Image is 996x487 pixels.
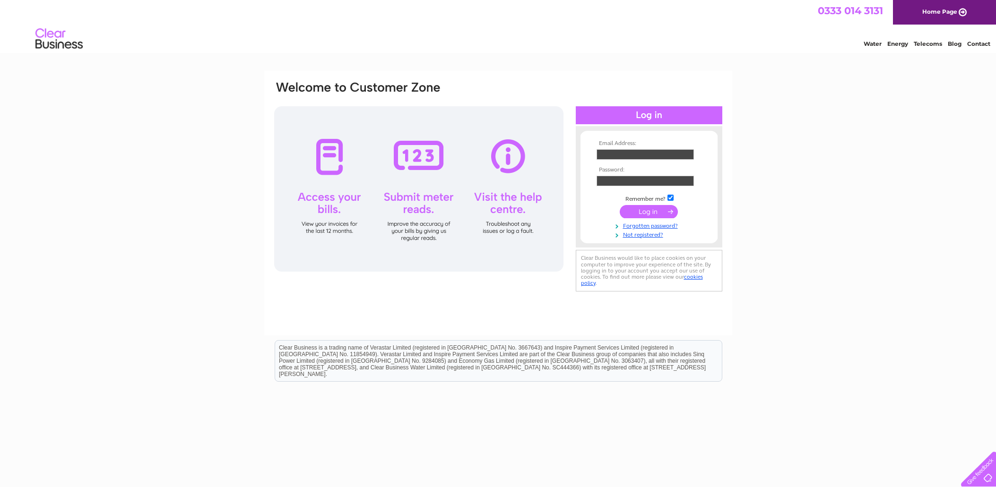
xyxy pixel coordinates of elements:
a: Blog [948,40,961,47]
th: Email Address: [594,140,704,147]
input: Submit [620,205,678,218]
td: Remember me? [594,193,704,203]
th: Password: [594,167,704,173]
a: 0333 014 3131 [818,5,883,17]
div: Clear Business is a trading name of Verastar Limited (registered in [GEOGRAPHIC_DATA] No. 3667643... [275,5,722,46]
a: Not registered? [597,230,704,239]
a: Water [864,40,882,47]
a: Contact [967,40,990,47]
a: Energy [887,40,908,47]
img: logo.png [35,25,83,53]
a: cookies policy [581,273,703,286]
a: Telecoms [914,40,942,47]
a: Forgotten password? [597,221,704,230]
div: Clear Business would like to place cookies on your computer to improve your experience of the sit... [576,250,722,291]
